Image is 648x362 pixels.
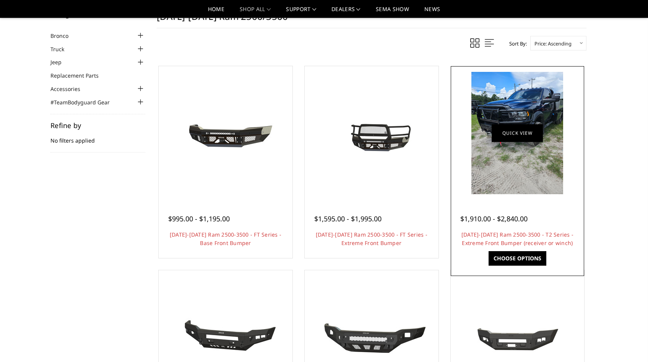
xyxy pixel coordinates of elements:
[461,231,573,247] a: [DATE]-[DATE] Ram 2500-3500 - T2 Series - Extreme Front Bumper (receiver or winch)
[286,6,316,18] a: Support
[307,68,437,198] a: 2019-2025 Ram 2500-3500 - FT Series - Extreme Front Bumper 2019-2025 Ram 2500-3500 - FT Series - ...
[50,98,119,106] a: #TeamBodyguard Gear
[170,231,281,247] a: [DATE]-[DATE] Ram 2500-3500 - FT Series - Base Front Bumper
[240,6,271,18] a: shop all
[316,231,427,247] a: [DATE]-[DATE] Ram 2500-3500 - FT Series - Extreme Front Bumper
[314,214,382,223] span: $1,595.00 - $1,995.00
[50,32,78,40] a: Bronco
[50,45,74,53] a: Truck
[50,85,90,93] a: Accessories
[376,6,409,18] a: SEMA Show
[50,58,71,66] a: Jeep
[489,251,546,266] a: Choose Options
[208,6,224,18] a: Home
[331,6,361,18] a: Dealers
[610,325,648,362] iframe: Chat Widget
[460,214,528,223] span: $1,910.00 - $2,840.00
[492,124,543,142] a: Quick view
[453,68,583,198] a: 2019-2025 Ram 2500-3500 - T2 Series - Extreme Front Bumper (receiver or winch) 2019-2025 Ram 2500...
[505,38,527,49] label: Sort By:
[50,122,145,153] div: No filters applied
[50,71,108,80] a: Replacement Parts
[424,6,440,18] a: News
[168,214,230,223] span: $995.00 - $1,195.00
[50,122,145,129] h5: Refine by
[157,11,586,28] h1: [DATE]-[DATE] Ram 2500/3500
[471,72,563,194] img: 2019-2025 Ram 2500-3500 - T2 Series - Extreme Front Bumper (receiver or winch)
[164,104,287,162] img: 2019-2025 Ram 2500-3500 - FT Series - Base Front Bumper
[161,68,291,198] a: 2019-2025 Ram 2500-3500 - FT Series - Base Front Bumper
